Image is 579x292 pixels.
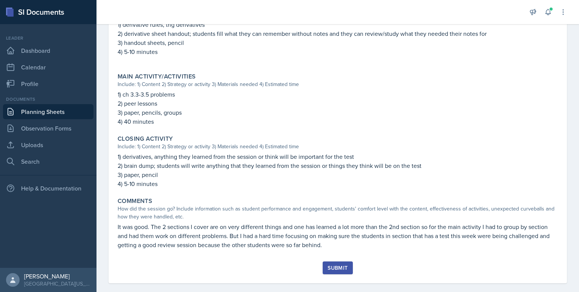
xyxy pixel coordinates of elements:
[3,43,93,58] a: Dashboard
[118,135,173,143] label: Closing Activity
[118,29,558,38] p: 2) derivative sheet handout; students fill what they can remember without notes and they can revi...
[118,179,558,188] p: 4) 5-10 minutes
[118,20,558,29] p: 1) derivative rules, trig derivatives
[118,170,558,179] p: 3) paper, pencil
[3,96,93,103] div: Documents
[118,152,558,161] p: 1) derivatives, anything they learned from the session or think will be important for the test
[118,205,558,221] div: How did the session go? Include information such as student performance and engagement, students'...
[3,154,93,169] a: Search
[118,222,558,249] p: It was good. The 2 sections I cover are on very different things and one has learned a lot more t...
[118,38,558,47] p: 3) handout sheets, pencil
[323,261,352,274] button: Submit
[118,161,558,170] p: 2) brain dump; students will write anything that they learned from the session or things they thi...
[3,104,93,119] a: Planning Sheets
[24,280,90,287] div: [GEOGRAPHIC_DATA][US_STATE] in [GEOGRAPHIC_DATA]
[118,108,558,117] p: 3) paper, pencils, groups
[118,47,558,56] p: 4) 5-10 minutes
[3,35,93,41] div: Leader
[118,99,558,108] p: 2) peer lessons
[118,80,558,88] div: Include: 1) Content 2) Strategy or activity 3) Materials needed 4) Estimated time
[118,90,558,99] p: 1) ch 3.3-3.5 problems
[118,143,558,151] div: Include: 1) Content 2) Strategy or activity 3) Materials needed 4) Estimated time
[118,197,152,205] label: Comments
[3,76,93,91] a: Profile
[3,137,93,152] a: Uploads
[24,272,90,280] div: [PERSON_NAME]
[118,117,558,126] p: 4) 40 minutes
[3,181,93,196] div: Help & Documentation
[118,73,196,80] label: Main Activity/Activities
[328,265,348,271] div: Submit
[3,121,93,136] a: Observation Forms
[3,60,93,75] a: Calendar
